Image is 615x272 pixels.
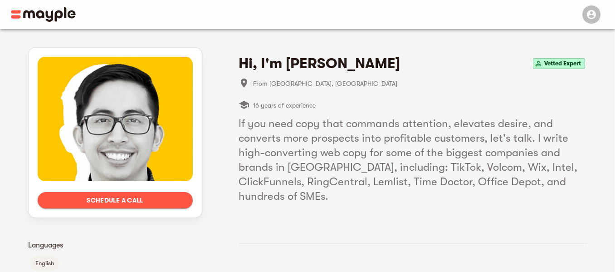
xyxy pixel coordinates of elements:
[253,78,587,89] span: From [GEOGRAPHIC_DATA], [GEOGRAPHIC_DATA]
[239,116,587,203] h5: If you need copy that commands attention, elevates desire, and converts more prospects into profi...
[28,240,202,251] p: Languages
[30,258,59,269] span: English
[38,192,193,208] button: Schedule a call
[11,7,76,22] img: Main logo
[45,195,185,206] span: Schedule a call
[239,54,400,73] h4: Hi, I'm [PERSON_NAME]
[541,58,585,69] span: Vetted Expert
[253,100,316,111] span: 16 years of experience
[577,10,604,17] span: Menu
